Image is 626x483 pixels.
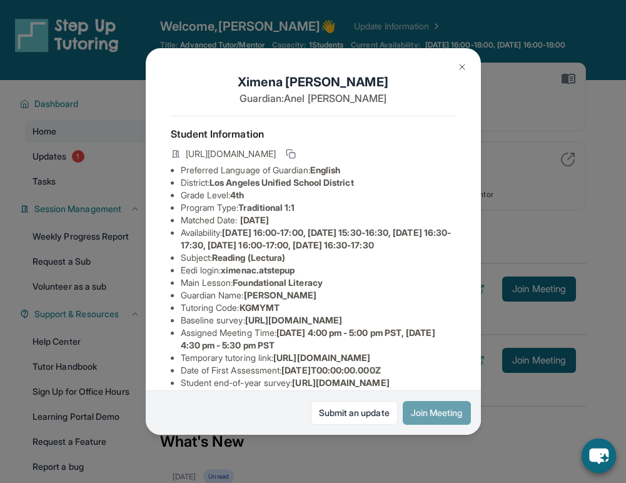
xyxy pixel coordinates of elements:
button: Join Meeting [403,401,471,425]
span: [DATE] [240,215,269,225]
li: Subject : [181,252,456,264]
li: Main Lesson : [181,277,456,289]
li: Program Type: [181,201,456,214]
a: Submit an update [311,401,398,425]
button: chat-button [582,439,616,473]
li: Preferred Language of Guardian: [181,164,456,176]
span: KGMYMT [240,302,280,313]
span: [DATE] 4:00 pm - 5:00 pm PST, [DATE] 4:30 pm - 5:30 pm PST [181,327,435,350]
li: Guardian Name : [181,289,456,302]
li: Grade Level: [181,189,456,201]
span: [URL][DOMAIN_NAME] [245,315,342,325]
span: Foundational Literacy [233,277,322,288]
span: English [310,165,341,175]
span: ximenac.atstepup [221,265,295,275]
li: Student Learning Portal Link (requires tutoring code) : [181,389,456,414]
li: District: [181,176,456,189]
span: Traditional 1:1 [238,202,295,213]
img: Close Icon [457,62,467,72]
li: Baseline survey : [181,314,456,327]
span: [PERSON_NAME] [244,290,317,300]
span: Los Angeles Unified School District [210,177,353,188]
p: Guardian: Anel [PERSON_NAME] [171,91,456,106]
li: Availability: [181,226,456,252]
span: [URL][DOMAIN_NAME] [186,148,276,160]
h4: Student Information [171,126,456,141]
span: 4th [230,190,244,200]
li: Matched Date: [181,214,456,226]
li: Student end-of-year survey : [181,377,456,389]
li: Temporary tutoring link : [181,352,456,364]
span: [DATE]T00:00:00.000Z [281,365,380,375]
span: Reading (Lectura) [212,252,285,263]
li: Eedi login : [181,264,456,277]
li: Assigned Meeting Time : [181,327,456,352]
li: Date of First Assessment : [181,364,456,377]
h1: Ximena [PERSON_NAME] [171,73,456,91]
button: Copy link [283,146,298,161]
span: [URL][DOMAIN_NAME] [273,352,370,363]
li: Tutoring Code : [181,302,456,314]
span: [URL][DOMAIN_NAME] [292,377,389,388]
span: [DATE] 16:00-17:00, [DATE] 15:30-16:30, [DATE] 16:30-17:30, [DATE] 16:00-17:00, [DATE] 16:30-17:30 [181,227,452,250]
